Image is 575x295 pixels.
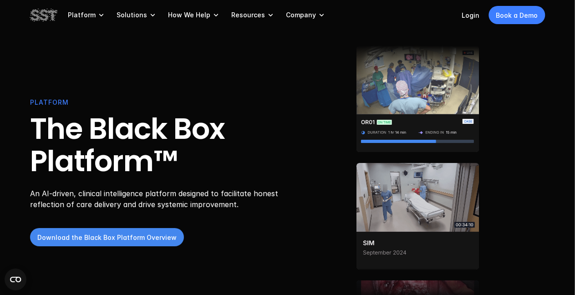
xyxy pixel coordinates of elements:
[168,11,211,19] p: How We Help
[356,46,478,152] img: Surgical staff in operating room
[30,188,285,210] p: An AI-driven, clinical intelligence platform designed to facilitate honest reflection of care del...
[30,97,69,107] p: PLATFORM
[496,10,538,20] p: Book a Demo
[30,7,57,23] img: SST logo
[356,163,478,270] img: Two people walking through a trauma bay
[489,6,545,24] a: Book a Demo
[37,233,177,242] p: Download the Black Box Platform Overview
[286,11,316,19] p: Company
[30,113,285,178] h1: The Black Box Platform™
[68,11,96,19] p: Platform
[462,11,480,19] a: Login
[5,269,26,290] button: Open CMP widget
[232,11,265,19] p: Resources
[117,11,148,19] p: Solutions
[30,229,184,247] a: Download the Black Box Platform Overview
